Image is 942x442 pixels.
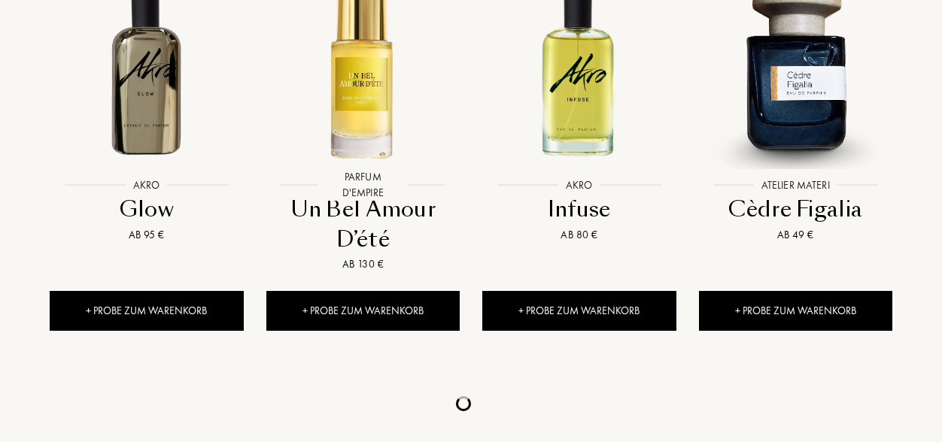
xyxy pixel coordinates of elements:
div: Cèdre Figalia [705,195,887,224]
div: Un Bel Amour D’été [272,195,454,254]
div: + Probe zum Warenkorb [50,291,244,331]
div: + Probe zum Warenkorb [482,291,676,331]
div: Infuse [488,195,670,224]
div: Ab 130 € [272,256,454,272]
div: Ab 80 € [488,227,670,243]
div: Glow [56,195,238,224]
div: + Probe zum Warenkorb [266,291,460,331]
div: Ab 49 € [705,227,887,243]
div: + Probe zum Warenkorb [699,291,893,331]
div: Ab 95 € [56,227,238,243]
